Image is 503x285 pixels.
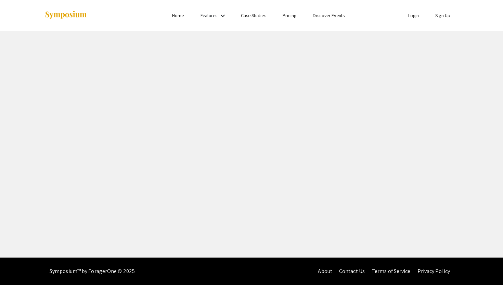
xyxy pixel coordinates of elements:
a: Home [172,12,184,19]
a: Sign Up [435,12,450,19]
a: Pricing [283,12,297,19]
a: Privacy Policy [417,268,450,275]
a: Contact Us [339,268,365,275]
div: Symposium™ by ForagerOne © 2025 [50,258,135,285]
img: Symposium by ForagerOne [44,11,87,20]
a: Case Studies [241,12,266,19]
mat-icon: Expand Features list [219,12,227,20]
a: About [318,268,332,275]
a: Discover Events [313,12,345,19]
a: Terms of Service [372,268,411,275]
a: Features [201,12,218,19]
a: Login [408,12,419,19]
